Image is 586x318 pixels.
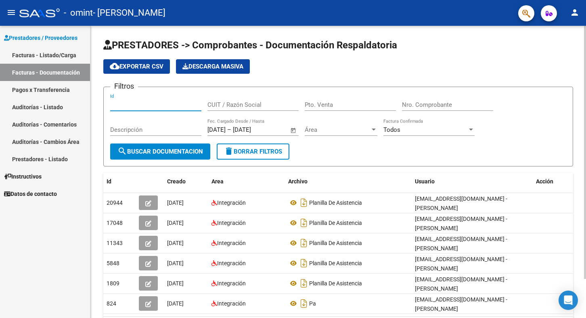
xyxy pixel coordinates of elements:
[208,173,285,190] datatable-header-cell: Area
[176,59,250,74] app-download-masive: Descarga masiva de comprobantes (adjuntos)
[299,257,309,270] i: Descargar documento
[233,126,272,133] input: End date
[536,178,553,185] span: Acción
[117,148,203,155] span: Buscar Documentacion
[107,280,119,287] span: 1809
[415,236,507,251] span: [EMAIL_ADDRESS][DOMAIN_NAME] - [PERSON_NAME]
[570,8,580,17] mat-icon: person
[305,126,370,133] span: Área
[415,178,435,185] span: Usuario
[103,173,136,190] datatable-header-cell: Id
[289,126,298,135] button: Open calendar
[110,81,138,92] h3: Filtros
[299,216,309,229] i: Descargar documento
[309,200,362,206] span: Planilla De Asistencia
[167,240,184,246] span: [DATE]
[217,200,246,206] span: Integración
[107,260,119,266] span: 5848
[288,178,308,185] span: Archivo
[110,61,119,71] mat-icon: cloud_download
[167,260,184,266] span: [DATE]
[4,172,42,181] span: Instructivos
[93,4,165,22] span: - [PERSON_NAME]
[110,143,210,160] button: Buscar Documentacion
[415,276,507,292] span: [EMAIL_ADDRESS][DOMAIN_NAME] - [PERSON_NAME]
[164,173,208,190] datatable-header-cell: Creado
[309,220,362,226] span: Planilla De Asistencia
[103,39,397,51] span: PRESTADORES -> Comprobantes - Documentación Respaldatoria
[224,148,282,155] span: Borrar Filtros
[4,189,57,198] span: Datos de contacto
[309,240,362,246] span: Planilla De Asistencia
[533,173,573,190] datatable-header-cell: Acción
[299,196,309,209] i: Descargar documento
[107,220,123,226] span: 17048
[309,280,362,287] span: Planilla De Asistencia
[217,220,246,226] span: Integración
[167,200,184,206] span: [DATE]
[107,200,123,206] span: 20944
[559,291,578,310] div: Open Intercom Messenger
[207,126,226,133] input: Start date
[211,178,224,185] span: Area
[412,173,533,190] datatable-header-cell: Usuario
[415,296,507,312] span: [EMAIL_ADDRESS][DOMAIN_NAME] - [PERSON_NAME]
[103,59,170,74] button: Exportar CSV
[309,300,316,307] span: Pa
[299,297,309,310] i: Descargar documento
[6,8,16,17] mat-icon: menu
[107,178,111,185] span: Id
[176,59,250,74] button: Descarga Masiva
[217,300,246,307] span: Integración
[299,237,309,249] i: Descargar documento
[107,240,123,246] span: 11343
[167,300,184,307] span: [DATE]
[217,260,246,266] span: Integración
[415,216,507,231] span: [EMAIL_ADDRESS][DOMAIN_NAME] - [PERSON_NAME]
[383,126,400,133] span: Todos
[182,63,243,70] span: Descarga Masiva
[217,240,246,246] span: Integración
[117,146,127,156] mat-icon: search
[217,280,246,287] span: Integración
[415,195,507,211] span: [EMAIL_ADDRESS][DOMAIN_NAME] - [PERSON_NAME]
[167,178,186,185] span: Creado
[224,146,234,156] mat-icon: delete
[217,143,289,160] button: Borrar Filtros
[4,33,77,42] span: Prestadores / Proveedores
[309,260,362,266] span: Planilla De Asistencia
[167,220,184,226] span: [DATE]
[167,280,184,287] span: [DATE]
[107,300,116,307] span: 824
[64,4,93,22] span: - omint
[227,126,231,133] span: –
[299,277,309,290] i: Descargar documento
[415,256,507,272] span: [EMAIL_ADDRESS][DOMAIN_NAME] - [PERSON_NAME]
[110,63,163,70] span: Exportar CSV
[285,173,412,190] datatable-header-cell: Archivo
